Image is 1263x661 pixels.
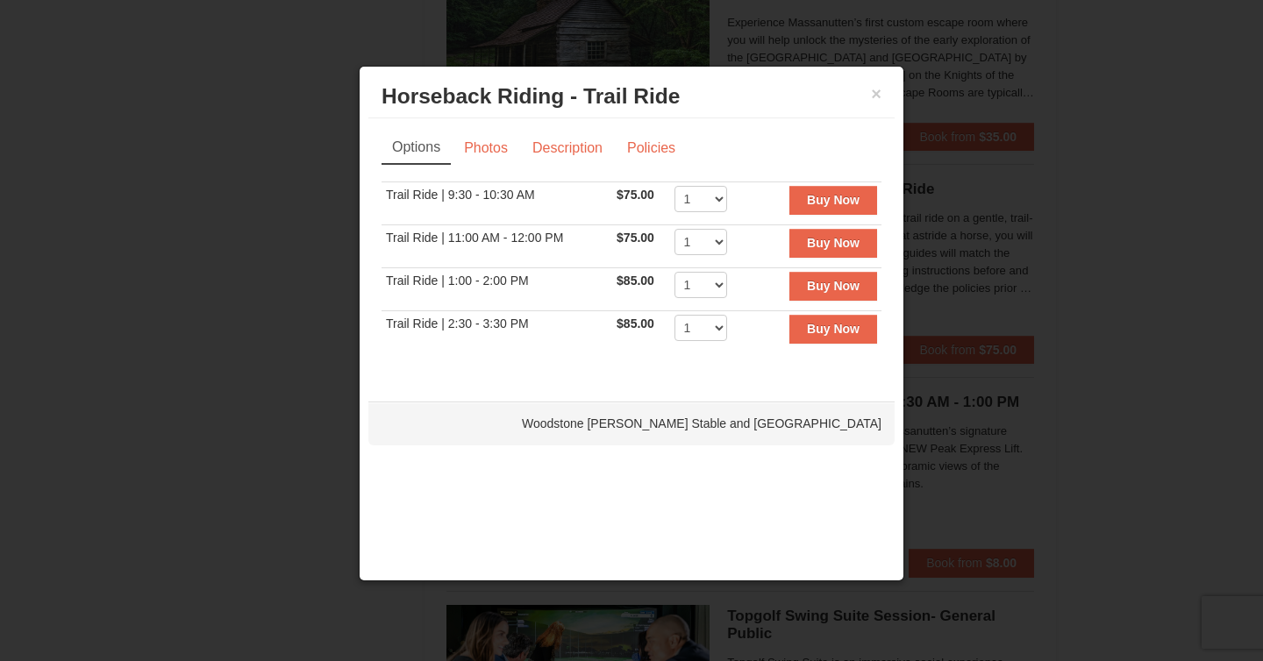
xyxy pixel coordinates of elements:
[789,272,877,300] button: Buy Now
[382,131,451,165] a: Options
[382,268,612,311] td: Trail Ride | 1:00 - 2:00 PM
[617,274,654,288] span: $85.00
[382,182,612,225] td: Trail Ride | 9:30 - 10:30 AM
[807,236,860,250] strong: Buy Now
[453,131,519,165] a: Photos
[617,188,654,202] span: $75.00
[617,231,654,245] span: $75.00
[807,279,860,293] strong: Buy Now
[617,316,654,330] span: $85.00
[807,193,860,207] strong: Buy Now
[789,186,877,214] button: Buy Now
[789,229,877,257] button: Buy Now
[789,315,877,343] button: Buy Now
[382,83,881,110] h3: Horseback Riding - Trail Ride
[616,131,687,165] a: Policies
[368,402,895,445] div: Woodstone [PERSON_NAME] Stable and [GEOGRAPHIC_DATA]
[382,311,612,354] td: Trail Ride | 2:30 - 3:30 PM
[382,225,612,268] td: Trail Ride | 11:00 AM - 12:00 PM
[807,322,860,336] strong: Buy Now
[521,131,614,165] a: Description
[871,85,881,103] button: ×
